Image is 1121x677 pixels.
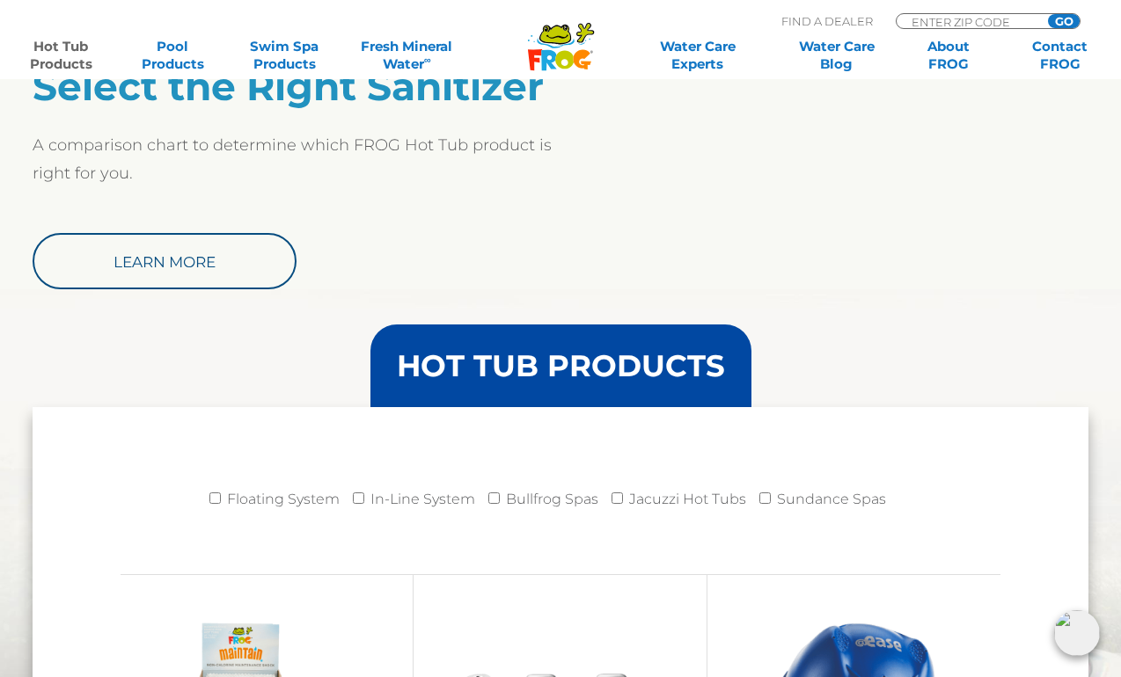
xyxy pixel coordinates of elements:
[627,38,768,73] a: Water CareExperts
[370,482,475,517] label: In-Line System
[18,38,105,73] a: Hot TubProducts
[33,63,560,109] h2: Select the Right Sanitizer
[1048,14,1080,28] input: GO
[793,38,880,73] a: Water CareBlog
[506,482,598,517] label: Bullfrog Spas
[1054,610,1100,656] img: openIcon
[241,38,328,73] a: Swim SpaProducts
[33,131,560,187] p: A comparison chart to determine which FROG Hot Tub product is right for you.
[353,38,461,73] a: Fresh MineralWater∞
[129,38,216,73] a: PoolProducts
[905,38,992,73] a: AboutFROG
[777,482,886,517] label: Sundance Spas
[424,54,431,66] sup: ∞
[781,13,873,29] p: Find A Dealer
[33,233,297,289] a: Learn More
[397,351,725,381] h3: HOT TUB PRODUCTS
[227,482,340,517] label: Floating System
[910,14,1029,29] input: Zip Code Form
[1016,38,1103,73] a: ContactFROG
[629,482,746,517] label: Jacuzzi Hot Tubs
